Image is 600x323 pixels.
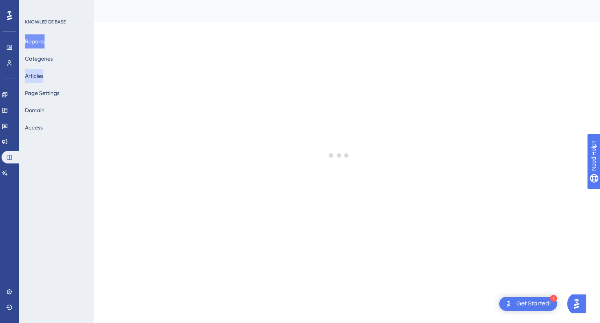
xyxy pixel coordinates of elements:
span: Need Help? [18,2,49,11]
div: Open Get Started! checklist, remaining modules: 1 [499,297,557,311]
button: Categories [25,52,53,66]
button: Articles [25,69,43,83]
button: Domain [25,103,45,117]
iframe: UserGuiding AI Assistant Launcher [567,292,591,316]
img: launcher-image-alternative-text [504,299,513,309]
button: Access [25,120,43,135]
button: Page Settings [25,86,59,100]
button: Reports [25,34,45,48]
div: 1 [550,295,557,302]
div: KNOWLEDGE BASE [25,19,66,25]
div: Get Started! [516,300,551,308]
